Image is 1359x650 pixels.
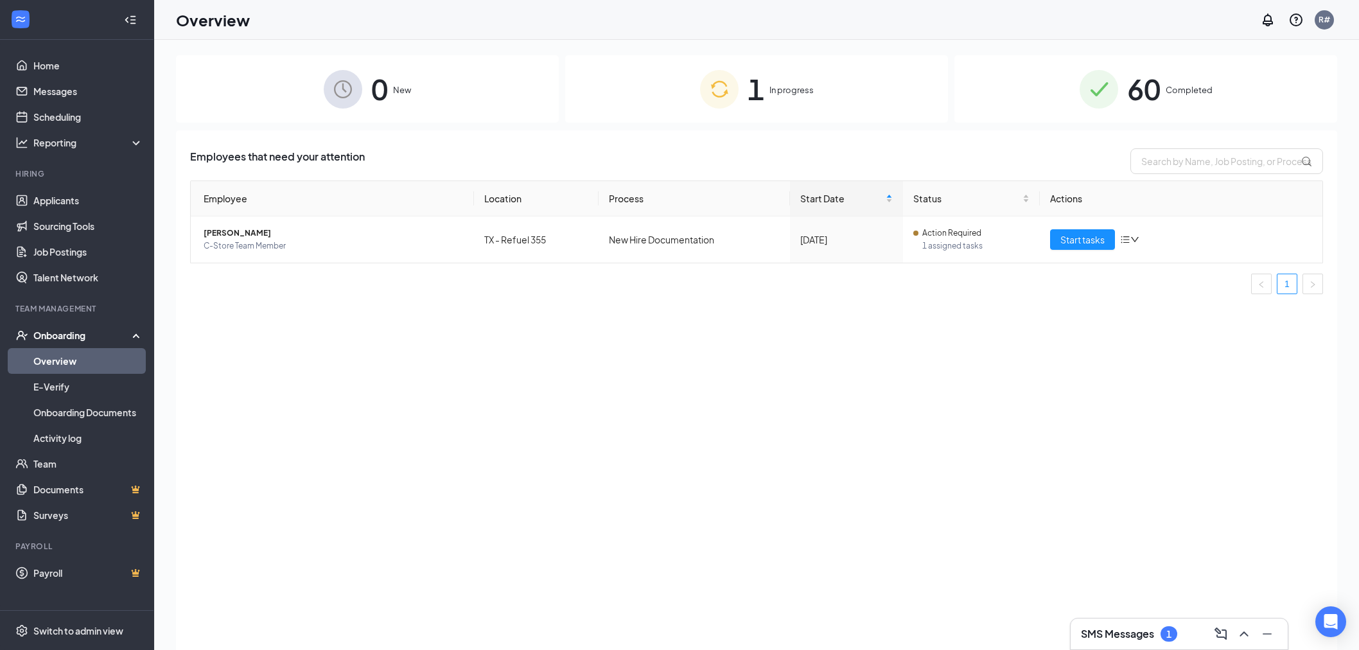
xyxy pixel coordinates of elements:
[33,213,143,239] a: Sourcing Tools
[124,13,137,26] svg: Collapse
[1130,235,1139,244] span: down
[176,9,250,31] h1: Overview
[1120,234,1130,245] span: bars
[1302,274,1323,294] button: right
[1257,624,1277,644] button: Minimize
[33,188,143,213] a: Applicants
[204,240,464,252] span: C-Store Team Member
[1236,626,1252,642] svg: ChevronUp
[33,560,143,586] a: PayrollCrown
[15,624,28,637] svg: Settings
[33,136,144,149] div: Reporting
[1251,274,1272,294] li: Previous Page
[474,181,599,216] th: Location
[1060,233,1105,247] span: Start tasks
[599,181,790,216] th: Process
[1081,627,1154,641] h3: SMS Messages
[15,541,141,552] div: Payroll
[190,148,365,174] span: Employees that need your attention
[474,216,599,263] td: TX - Refuel 355
[769,83,814,96] span: In progress
[15,168,141,179] div: Hiring
[913,191,1020,206] span: Status
[1302,274,1323,294] li: Next Page
[33,374,143,400] a: E-Verify
[14,13,27,26] svg: WorkstreamLogo
[204,227,464,240] span: [PERSON_NAME]
[371,67,388,111] span: 0
[15,303,141,314] div: Team Management
[599,216,790,263] td: New Hire Documentation
[33,78,143,104] a: Messages
[33,265,143,290] a: Talent Network
[33,53,143,78] a: Home
[1251,274,1272,294] button: left
[33,329,132,342] div: Onboarding
[33,502,143,528] a: SurveysCrown
[903,181,1040,216] th: Status
[1277,274,1297,294] a: 1
[1260,12,1276,28] svg: Notifications
[33,477,143,502] a: DocumentsCrown
[33,624,123,637] div: Switch to admin view
[1288,12,1304,28] svg: QuestionInfo
[1259,626,1275,642] svg: Minimize
[33,425,143,451] a: Activity log
[922,227,981,240] span: Action Required
[1166,629,1171,640] div: 1
[1258,281,1265,288] span: left
[15,329,28,342] svg: UserCheck
[1319,14,1330,25] div: R#
[15,136,28,149] svg: Analysis
[33,348,143,374] a: Overview
[1277,274,1297,294] li: 1
[33,451,143,477] a: Team
[1127,67,1161,111] span: 60
[1040,181,1323,216] th: Actions
[1211,624,1231,644] button: ComposeMessage
[393,83,411,96] span: New
[1213,626,1229,642] svg: ComposeMessage
[1315,606,1346,637] div: Open Intercom Messenger
[33,239,143,265] a: Job Postings
[800,191,883,206] span: Start Date
[922,240,1030,252] span: 1 assigned tasks
[800,233,893,247] div: [DATE]
[1050,229,1115,250] button: Start tasks
[191,181,474,216] th: Employee
[33,400,143,425] a: Onboarding Documents
[1166,83,1213,96] span: Completed
[748,67,764,111] span: 1
[1309,281,1317,288] span: right
[1234,624,1254,644] button: ChevronUp
[1130,148,1323,174] input: Search by Name, Job Posting, or Process
[33,104,143,130] a: Scheduling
